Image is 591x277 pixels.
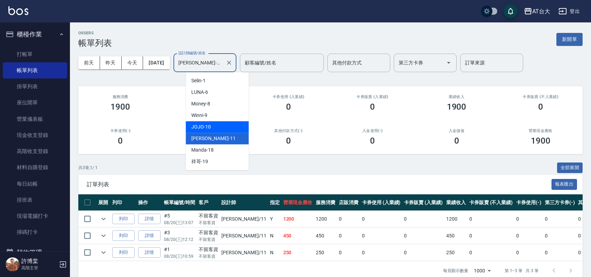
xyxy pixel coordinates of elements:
td: 0 [337,244,360,261]
h2: 營業現金應收 [507,129,574,133]
div: AT台大 [532,7,550,16]
th: 操作 [136,194,162,211]
th: 卡券販賣 (入業績) [402,194,444,211]
td: 0 [514,228,543,244]
td: 250 [444,244,468,261]
h3: 0 [286,102,291,112]
h3: 服務消費 [87,95,154,99]
button: AT台大 [521,4,553,19]
td: 1200 [282,211,314,227]
h2: 其他付款方式(-) [255,129,322,133]
h3: 1900 [447,102,467,112]
a: 打帳單 [3,46,67,62]
td: N [268,228,282,244]
td: 0 [360,211,403,227]
a: 每日結帳 [3,176,67,192]
div: 不留客資 [199,246,218,253]
span: [PERSON_NAME] -11 [191,135,235,142]
p: 共 3 筆, 1 / 1 [78,165,98,171]
h2: 卡券販賣 (不入業績) [507,95,574,99]
h2: 第三方卡券(-) [171,129,238,133]
td: [PERSON_NAME] /11 [220,228,268,244]
button: 報表匯出 [551,179,577,190]
span: Winni -9 [191,112,207,119]
td: 0 [402,244,444,261]
td: 0 [337,211,360,227]
a: 掃碼打卡 [3,224,67,240]
td: [PERSON_NAME] /11 [220,211,268,227]
th: 業績收入 [444,194,468,211]
td: 1200 [444,211,468,227]
h2: 入金儲值 [423,129,490,133]
th: 第三方卡券(-) [543,194,577,211]
th: 設計師 [220,194,268,211]
p: 不留客資 [199,220,218,226]
th: 店販消費 [337,194,360,211]
td: #1 [162,244,197,261]
button: expand row [98,230,109,241]
button: 前天 [78,56,100,69]
a: 詳情 [138,247,161,258]
h3: 0 [370,102,375,112]
p: 08/20 (三) 13:07 [164,220,195,226]
td: 0 [543,244,577,261]
h3: 0 [538,102,543,112]
p: 每頁顯示數量 [443,268,468,274]
h2: 店販消費 [171,95,238,99]
td: 0 [543,211,577,227]
h3: 1900 [531,136,550,146]
th: 客戶 [197,194,220,211]
h2: 業績收入 [423,95,490,99]
td: 450 [282,228,314,244]
h2: 卡券使用 (入業績) [255,95,322,99]
p: 不留客資 [199,253,218,259]
a: 座位開單 [3,95,67,111]
h2: 入金使用(-) [339,129,406,133]
td: 0 [514,244,543,261]
td: 450 [444,228,468,244]
button: 登出 [556,5,583,18]
th: 卡券使用 (入業績) [360,194,403,211]
span: LUNA -6 [191,89,208,96]
h2: 卡券販賣 (入業績) [339,95,406,99]
td: 0 [360,228,403,244]
a: 現金收支登錄 [3,127,67,143]
a: 營業儀表板 [3,111,67,127]
a: 報表匯出 [551,181,577,187]
td: 0 [402,211,444,227]
a: 掛單列表 [3,78,67,95]
td: 0 [468,244,514,261]
span: 訂單列表 [87,181,551,188]
a: 新開單 [556,36,583,42]
img: Person [6,257,20,271]
p: 高階主管 [21,265,57,271]
button: 列印 [112,214,135,224]
span: Manda -18 [191,146,214,154]
span: 祥哥 -19 [191,158,208,165]
span: Selin -1 [191,77,206,84]
h2: ORDERS [78,31,112,35]
button: 列印 [112,230,135,241]
h3: 0 [454,136,459,146]
button: 今天 [122,56,143,69]
td: #5 [162,211,197,227]
h3: 0 [118,136,123,146]
button: 櫃檯作業 [3,25,67,43]
button: 全部展開 [557,162,583,173]
a: 排班表 [3,192,67,208]
h2: 卡券使用(-) [87,129,154,133]
th: 指定 [268,194,282,211]
button: expand row [98,247,109,258]
th: 列印 [111,194,136,211]
div: 不留客資 [199,229,218,236]
span: Money -8 [191,100,210,108]
button: [DATE] [143,56,170,69]
th: 服務消費 [314,194,337,211]
td: 250 [282,244,314,261]
p: 不留客資 [199,236,218,243]
p: 08/20 (三) 10:59 [164,253,195,259]
td: N [268,244,282,261]
h3: 0 [286,136,291,146]
td: 450 [314,228,337,244]
th: 營業現金應收 [282,194,314,211]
